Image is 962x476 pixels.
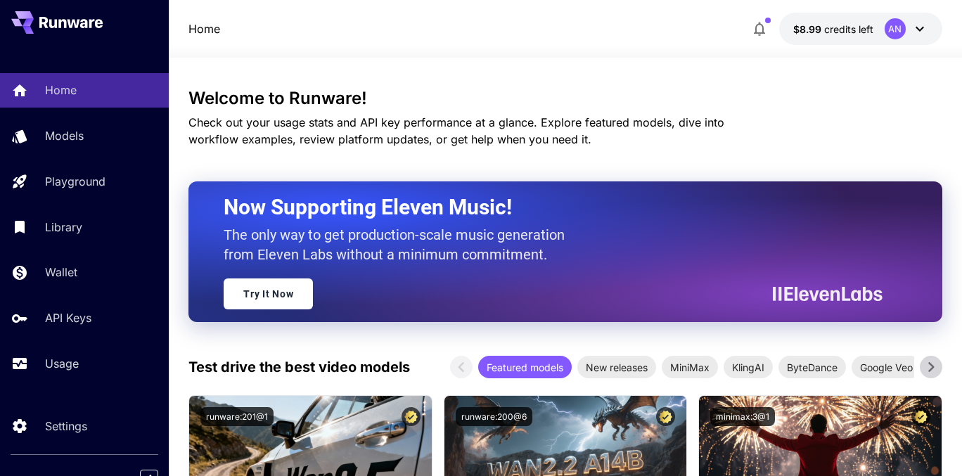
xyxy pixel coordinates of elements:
[779,13,942,45] button: $8.9927AN
[45,355,79,372] p: Usage
[200,407,274,426] button: runware:201@1
[656,407,675,426] button: Certified Model – Vetted for best performance and includes a commercial license.
[224,194,872,221] h2: Now Supporting Eleven Music!
[45,309,91,326] p: API Keys
[45,127,84,144] p: Models
[577,360,656,375] span: New releases
[456,407,532,426] button: runware:200@6
[662,356,718,378] div: MiniMax
[478,360,572,375] span: Featured models
[885,18,906,39] div: AN
[710,407,775,426] button: minimax:3@1
[45,219,82,236] p: Library
[852,360,921,375] span: Google Veo
[224,225,575,264] p: The only way to get production-scale music generation from Eleven Labs without a minimum commitment.
[793,23,824,35] span: $8.99
[478,356,572,378] div: Featured models
[402,407,421,426] button: Certified Model – Vetted for best performance and includes a commercial license.
[852,356,921,378] div: Google Veo
[188,356,410,378] p: Test drive the best video models
[793,22,873,37] div: $8.9927
[778,360,846,375] span: ByteDance
[188,89,942,108] h3: Welcome to Runware!
[45,264,77,281] p: Wallet
[188,20,220,37] nav: breadcrumb
[662,360,718,375] span: MiniMax
[577,356,656,378] div: New releases
[824,23,873,35] span: credits left
[188,115,724,146] span: Check out your usage stats and API key performance at a glance. Explore featured models, dive int...
[724,360,773,375] span: KlingAI
[188,20,220,37] a: Home
[45,82,77,98] p: Home
[911,407,930,426] button: Certified Model – Vetted for best performance and includes a commercial license.
[724,356,773,378] div: KlingAI
[45,173,105,190] p: Playground
[45,418,87,435] p: Settings
[778,356,846,378] div: ByteDance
